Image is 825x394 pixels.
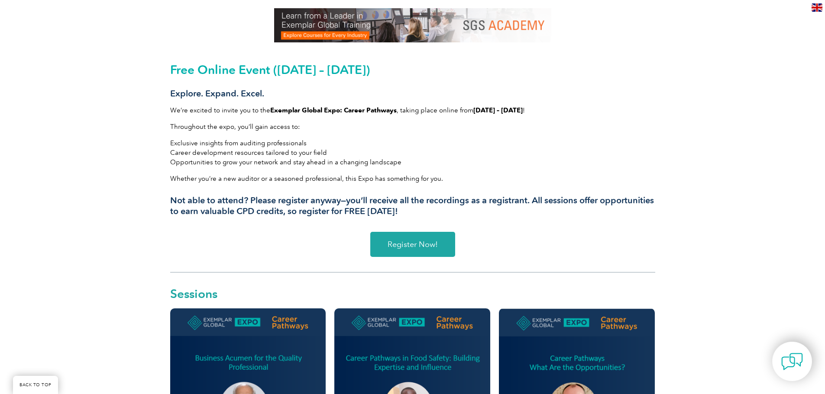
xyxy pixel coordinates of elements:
[812,3,822,12] img: en
[781,351,803,372] img: contact-chat.png
[170,122,655,131] p: Throughout the expo, you’ll gain access to:
[170,174,655,183] p: Whether you’re a new auditor or a seasoned professional, this Expo has something for you.
[170,63,655,77] h2: Free Online Event ([DATE] – [DATE])
[170,288,655,300] h2: Sessions
[170,195,655,217] h3: Not able to attend? Please register anyway—you’ll receive all the recordings as a registrant. All...
[170,157,655,167] li: Opportunities to grow your network and stay ahead in a changing landscape
[274,8,551,42] img: SGS
[170,106,655,115] p: We’re excited to invite you to the , taking place online from !
[473,106,523,114] strong: [DATE] – [DATE]
[370,232,455,257] a: Register Now!
[170,138,655,148] li: Exclusive insights from auditing professionals
[388,240,438,248] span: Register Now!
[170,88,655,99] h3: Explore. Expand. Excel.
[13,376,58,394] a: BACK TO TOP
[170,148,655,157] li: Career development resources tailored to your field
[270,106,397,114] strong: Exemplar Global Expo: Career Pathways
